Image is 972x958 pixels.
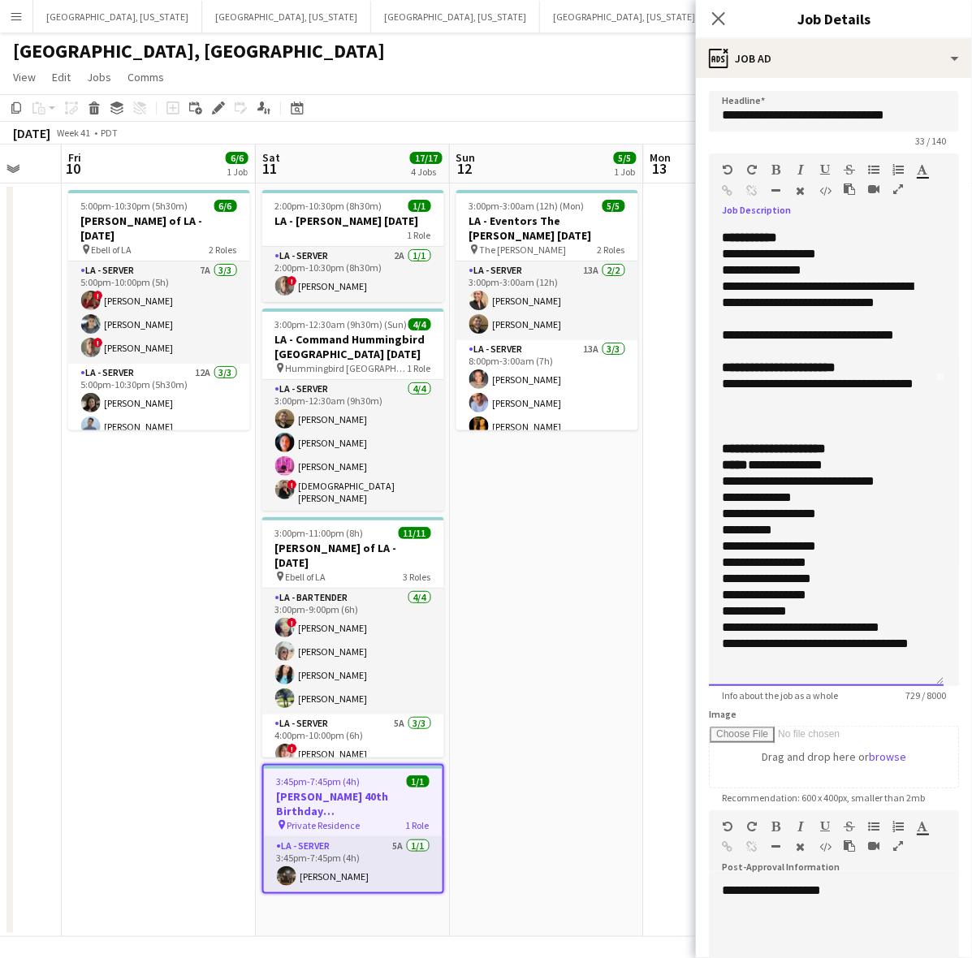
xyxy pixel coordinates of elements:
span: 13 [648,159,672,178]
div: 1 Job [615,166,636,178]
app-card-role: LA - Server13A2/23:00pm-3:00am (12h)[PERSON_NAME][PERSON_NAME] [456,261,638,340]
span: 2 Roles [598,244,625,256]
button: Undo [722,820,733,833]
span: 3:45pm-7:45pm (4h) [277,775,361,788]
span: ! [287,618,297,628]
span: The [PERSON_NAME] [480,244,567,256]
button: Strikethrough [844,163,855,176]
span: 11/11 [399,527,431,539]
span: Recommendation: 600 x 400px, smaller than 2mb [709,792,938,804]
span: 1/1 [408,200,431,212]
span: Ebell of LA [92,244,132,256]
button: Underline [819,820,831,833]
button: Bold [771,163,782,176]
button: Unordered List [868,820,879,833]
span: ! [287,276,297,286]
button: Insert video [868,183,879,196]
button: [GEOGRAPHIC_DATA], [US_STATE] [371,1,540,32]
span: 5/5 [614,152,637,164]
div: [DATE] [13,125,50,141]
div: PDT [101,127,118,139]
button: [GEOGRAPHIC_DATA], [US_STATE] [202,1,371,32]
span: Sun [456,150,476,165]
button: Fullscreen [892,183,904,196]
span: ! [93,291,103,300]
app-card-role: LA - Server12A3/35:00pm-10:30pm (5h30m)[PERSON_NAME][PERSON_NAME] [68,364,250,466]
span: Week 41 [54,127,94,139]
span: ! [287,480,297,490]
button: Paste as plain text [844,183,855,196]
a: Edit [45,67,77,88]
span: Mon [650,150,672,165]
button: Ordered List [892,163,904,176]
button: Italic [795,820,806,833]
button: Italic [795,163,806,176]
button: HTML Code [819,840,831,853]
button: [GEOGRAPHIC_DATA], [US_STATE] [540,1,709,32]
button: Unordered List [868,163,879,176]
span: Hummingbird [GEOGRAPHIC_DATA] - Q-[GEOGRAPHIC_DATA] [286,362,408,374]
button: Fullscreen [892,839,904,852]
app-job-card: 3:00pm-3:00am (12h) (Mon)5/5LA - Eventors The [PERSON_NAME] [DATE] The [PERSON_NAME]2 RolesLA - S... [456,190,638,430]
span: Fri [68,150,81,165]
a: View [6,67,42,88]
span: 6/6 [214,200,237,212]
app-card-role: LA - Server5A3/34:00pm-10:00pm (6h)![PERSON_NAME] [262,714,444,817]
div: 1 Job [227,166,248,178]
app-card-role: LA - Server5A1/13:45pm-7:45pm (4h)[PERSON_NAME] [264,837,443,892]
button: Text Color [917,163,928,176]
span: 729 / 8000 [892,689,959,701]
span: 3 Roles [404,571,431,583]
span: 6/6 [226,152,248,164]
h3: LA - Command Hummingbird [GEOGRAPHIC_DATA] [DATE] [262,332,444,361]
span: 1 Role [406,819,430,831]
span: 3:00pm-3:00am (12h) (Mon) [469,200,585,212]
app-job-card: 5:00pm-10:30pm (5h30m)6/6[PERSON_NAME] of LA - [DATE] Ebell of LA2 RolesLA - Server7A3/35:00pm-10... [68,190,250,430]
button: Strikethrough [844,820,855,833]
button: Clear Formatting [795,840,806,853]
span: 5:00pm-10:30pm (5h30m) [81,200,188,212]
h3: LA - [PERSON_NAME] [DATE] [262,214,444,228]
button: Clear Formatting [795,184,806,197]
div: Job Ad [696,39,972,78]
app-card-role: LA - Server4/43:00pm-12:30am (9h30m)[PERSON_NAME][PERSON_NAME][PERSON_NAME]![DEMOGRAPHIC_DATA][PE... [262,380,444,511]
h3: [PERSON_NAME] 40th Birthday [DEMOGRAPHIC_DATA] [264,789,443,818]
button: Underline [819,163,831,176]
a: Comms [121,67,171,88]
span: Info about the job as a whole [709,689,851,701]
div: 4 Jobs [411,166,442,178]
h3: [PERSON_NAME] of LA - [DATE] [262,541,444,570]
button: HTML Code [819,184,831,197]
h1: [GEOGRAPHIC_DATA], [GEOGRAPHIC_DATA] [13,39,385,63]
span: 11 [260,159,280,178]
button: Insert video [868,839,879,852]
span: Comms [127,70,164,84]
h3: LA - Eventors The [PERSON_NAME] [DATE] [456,214,638,243]
span: 3:00pm-12:30am (9h30m) (Sun) [275,318,408,330]
app-job-card: 3:45pm-7:45pm (4h)1/1[PERSON_NAME] 40th Birthday [DEMOGRAPHIC_DATA] Private Residence1 RoleLA - S... [262,764,444,894]
span: 5/5 [603,200,625,212]
button: Undo [722,163,733,176]
span: ! [93,338,103,347]
span: Jobs [87,70,111,84]
span: Edit [52,70,71,84]
app-job-card: 3:00pm-11:00pm (8h)11/11[PERSON_NAME] of LA - [DATE] Ebell of LA3 RolesLA - Bartender4/43:00pm-9:... [262,517,444,757]
div: 2:00pm-10:30pm (8h30m)1/1LA - [PERSON_NAME] [DATE]1 RoleLA - Server2A1/12:00pm-10:30pm (8h30m)![P... [262,190,444,302]
span: 3:00pm-11:00pm (8h) [275,527,364,539]
button: Bold [771,820,782,833]
button: Horizontal Line [771,840,782,853]
app-job-card: 3:00pm-12:30am (9h30m) (Sun)4/4LA - Command Hummingbird [GEOGRAPHIC_DATA] [DATE] Hummingbird [GEO... [262,309,444,511]
span: 4/4 [408,318,431,330]
button: Ordered List [892,820,904,833]
span: ! [287,744,297,753]
span: 12 [454,159,476,178]
span: 2 Roles [210,244,237,256]
span: 1/1 [407,775,430,788]
app-card-role: LA - Bartender4/43:00pm-9:00pm (6h)![PERSON_NAME][PERSON_NAME][PERSON_NAME][PERSON_NAME] [262,589,444,714]
app-card-role: LA - Server13A3/38:00pm-3:00am (7h)[PERSON_NAME][PERSON_NAME][PERSON_NAME] [456,340,638,442]
h3: Job Details [696,8,972,29]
